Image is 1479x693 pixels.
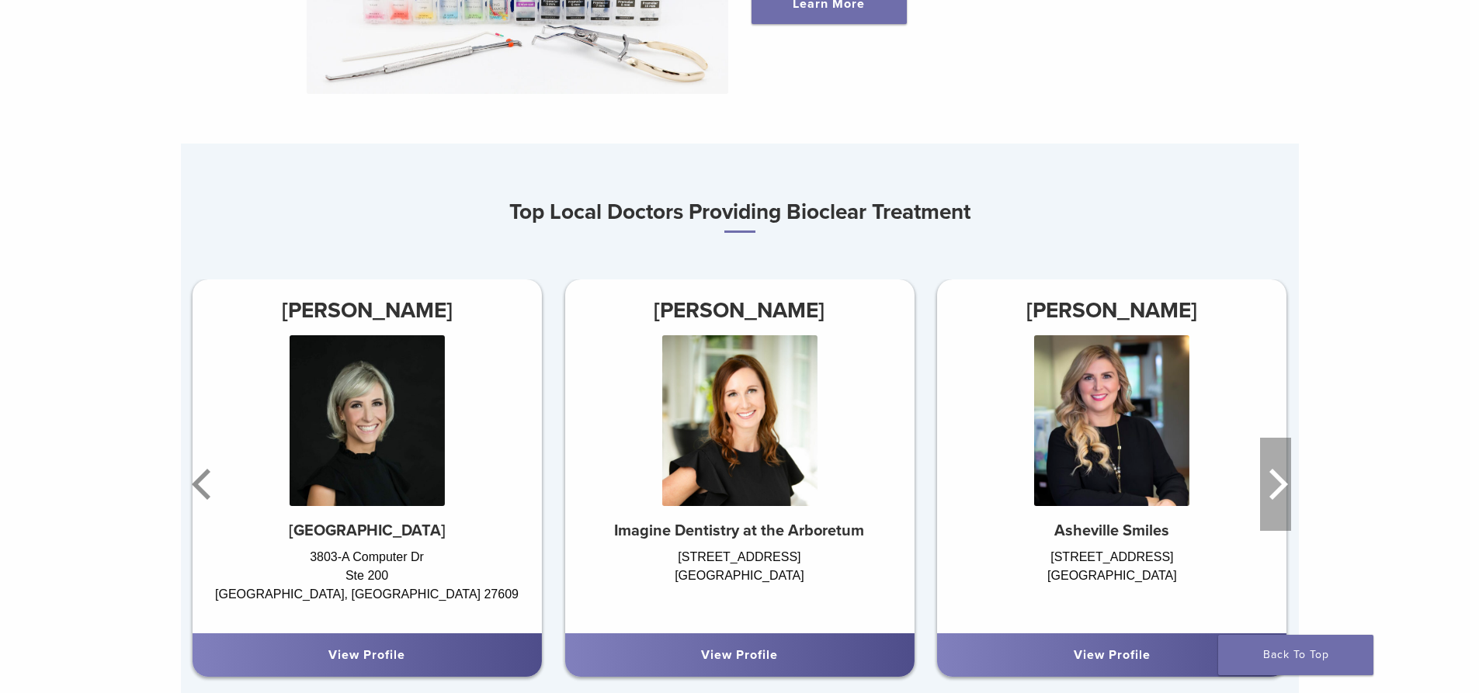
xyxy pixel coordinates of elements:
[701,647,778,663] a: View Profile
[189,438,220,531] button: Previous
[181,193,1299,233] h3: Top Local Doctors Providing Bioclear Treatment
[290,335,445,506] img: Dr. Anna Abernethy
[1074,647,1151,663] a: View Profile
[193,292,542,329] h3: [PERSON_NAME]
[1218,635,1373,675] a: Back To Top
[1034,335,1189,506] img: Dr. Rebekkah Merrell
[1260,438,1291,531] button: Next
[193,548,542,618] div: 3803-A Computer Dr Ste 200 [GEOGRAPHIC_DATA], [GEOGRAPHIC_DATA] 27609
[937,548,1286,618] div: [STREET_ADDRESS] [GEOGRAPHIC_DATA]
[661,335,817,506] img: Dr. Ann Coambs
[328,647,405,663] a: View Profile
[1054,521,1169,540] strong: Asheville Smiles
[614,521,864,540] strong: Imagine Dentistry at the Arboretum
[937,292,1286,329] h3: [PERSON_NAME]
[564,292,914,329] h3: [PERSON_NAME]
[289,521,446,540] strong: [GEOGRAPHIC_DATA]
[564,548,914,618] div: [STREET_ADDRESS] [GEOGRAPHIC_DATA]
